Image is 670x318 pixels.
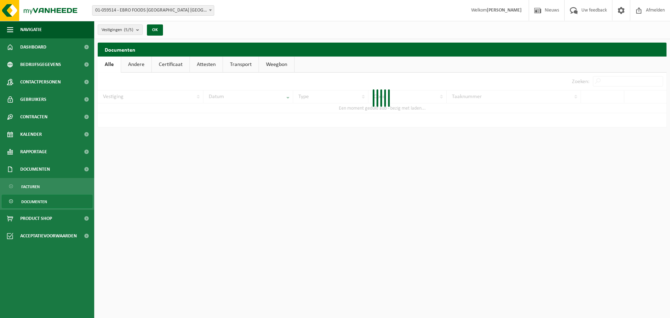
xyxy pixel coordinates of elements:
[20,161,50,178] span: Documenten
[20,108,47,126] span: Contracten
[20,91,46,108] span: Gebruikers
[147,24,163,36] button: OK
[21,195,47,208] span: Documenten
[98,43,667,56] h2: Documenten
[20,143,47,161] span: Rapportage
[2,180,92,193] a: Facturen
[124,28,133,32] count: (5/5)
[259,57,294,73] a: Weegbon
[92,6,214,15] span: 01-059514 - EBRO FOODS BELGIUM NV - MERKSEM
[92,5,214,16] span: 01-059514 - EBRO FOODS BELGIUM NV - MERKSEM
[102,25,133,35] span: Vestigingen
[223,57,259,73] a: Transport
[98,57,121,73] a: Alle
[152,57,189,73] a: Certificaat
[190,57,223,73] a: Attesten
[20,56,61,73] span: Bedrijfsgegevens
[20,38,46,56] span: Dashboard
[98,24,143,35] button: Vestigingen(5/5)
[487,8,522,13] strong: [PERSON_NAME]
[20,227,77,245] span: Acceptatievoorwaarden
[20,210,52,227] span: Product Shop
[21,180,40,193] span: Facturen
[121,57,151,73] a: Andere
[2,195,92,208] a: Documenten
[20,126,42,143] span: Kalender
[20,73,61,91] span: Contactpersonen
[20,21,42,38] span: Navigatie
